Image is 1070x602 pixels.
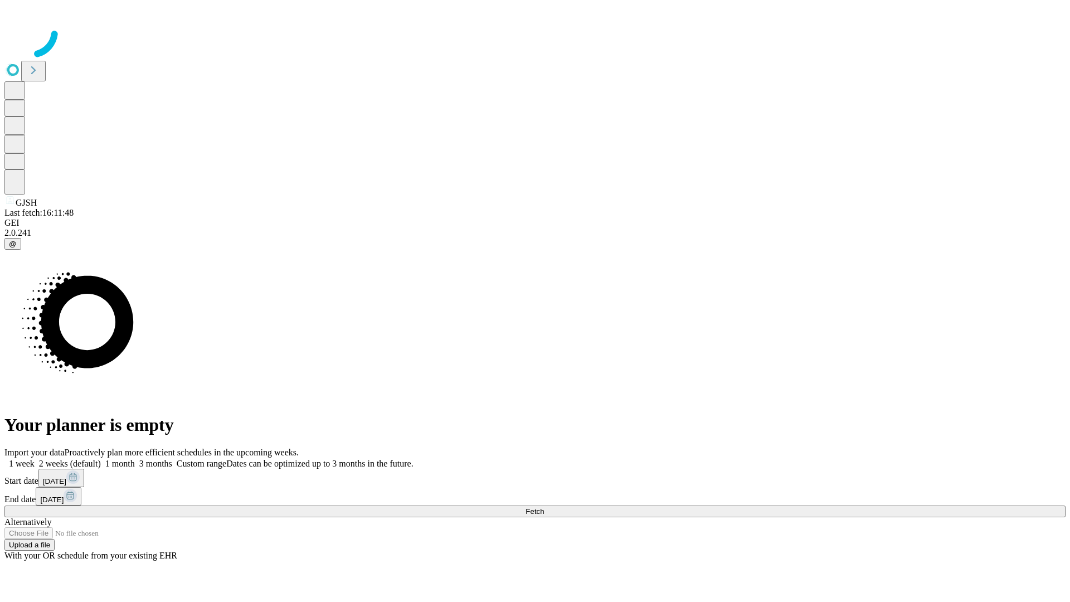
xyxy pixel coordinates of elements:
[226,459,413,468] span: Dates can be optimized up to 3 months in the future.
[16,198,37,207] span: GJSH
[526,507,544,516] span: Fetch
[4,539,55,551] button: Upload a file
[4,487,1066,506] div: End date
[9,459,35,468] span: 1 week
[40,496,64,504] span: [DATE]
[38,469,84,487] button: [DATE]
[177,459,226,468] span: Custom range
[105,459,135,468] span: 1 month
[4,208,74,217] span: Last fetch: 16:11:48
[4,228,1066,238] div: 2.0.241
[43,477,66,486] span: [DATE]
[4,506,1066,517] button: Fetch
[65,448,299,457] span: Proactively plan more efficient schedules in the upcoming weeks.
[9,240,17,248] span: @
[4,517,51,527] span: Alternatively
[39,459,101,468] span: 2 weeks (default)
[4,218,1066,228] div: GEI
[4,448,65,457] span: Import your data
[4,415,1066,435] h1: Your planner is empty
[139,459,172,468] span: 3 months
[4,238,21,250] button: @
[36,487,81,506] button: [DATE]
[4,469,1066,487] div: Start date
[4,551,177,560] span: With your OR schedule from your existing EHR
